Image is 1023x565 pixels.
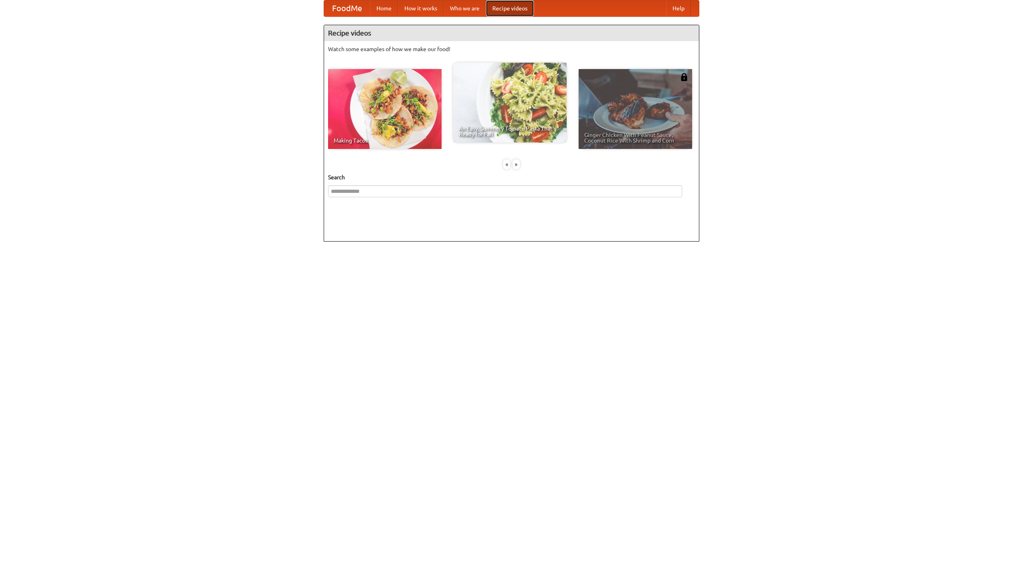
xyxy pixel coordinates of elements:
a: Who we are [444,0,486,16]
h4: Recipe videos [324,25,699,41]
div: » [513,159,520,169]
a: Making Tacos [328,69,442,149]
a: FoodMe [324,0,370,16]
a: An Easy, Summery Tomato Pasta That's Ready for Fall [453,63,567,143]
span: An Easy, Summery Tomato Pasta That's Ready for Fall [459,126,561,137]
span: Making Tacos [334,138,436,143]
div: « [503,159,510,169]
a: Help [666,0,691,16]
a: Recipe videos [486,0,534,16]
h5: Search [328,173,695,181]
img: 483408.png [680,73,688,81]
p: Watch some examples of how we make our food! [328,45,695,53]
a: Home [370,0,398,16]
a: How it works [398,0,444,16]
